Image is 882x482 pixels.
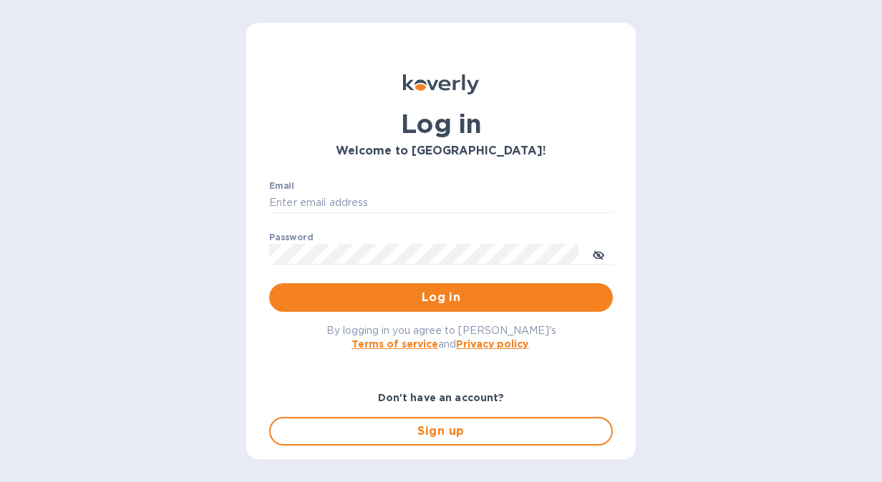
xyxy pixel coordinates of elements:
h3: Welcome to [GEOGRAPHIC_DATA]! [269,144,613,158]
span: By logging in you agree to [PERSON_NAME]'s and . [326,325,556,350]
button: Sign up [269,417,613,446]
a: Privacy policy [456,338,528,350]
label: Password [269,233,313,242]
span: Sign up [282,423,600,440]
img: Koverly [403,74,479,94]
h1: Log in [269,109,613,139]
button: toggle password visibility [584,240,613,268]
span: Log in [281,289,601,306]
label: Email [269,182,294,190]
button: Log in [269,283,613,312]
input: Enter email address [269,192,613,214]
a: Terms of service [352,338,438,350]
b: Don't have an account? [378,392,505,403]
